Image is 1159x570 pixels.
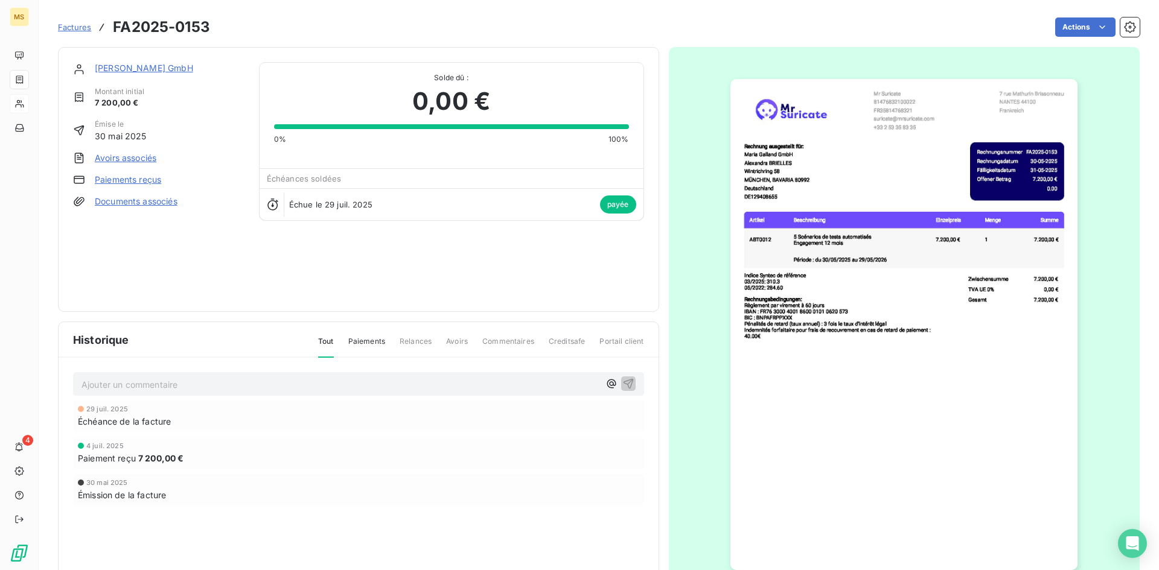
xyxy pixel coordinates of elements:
[58,21,91,33] a: Factures
[10,7,29,27] div: MS
[86,405,128,413] span: 29 juil. 2025
[10,543,29,563] img: Logo LeanPay
[348,336,385,356] span: Paiements
[95,130,147,142] span: 30 mai 2025
[95,63,193,73] a: [PERSON_NAME] GmbH
[289,200,372,209] span: Échue le 29 juil. 2025
[274,72,629,83] span: Solde dû :
[412,83,490,119] span: 0,00 €
[113,16,210,38] h3: FA2025-0153
[58,22,91,32] span: Factures
[1055,17,1116,37] button: Actions
[138,452,184,464] span: 7 200,00 €
[400,336,432,356] span: Relances
[78,452,136,464] span: Paiement reçu
[95,174,161,186] a: Paiements reçus
[78,415,171,428] span: Échéance de la facture
[1118,529,1147,558] div: Open Intercom Messenger
[446,336,468,356] span: Avoirs
[73,332,129,348] span: Historique
[95,119,147,130] span: Émise le
[549,336,586,356] span: Creditsafe
[95,152,156,164] a: Avoirs associés
[318,336,334,358] span: Tout
[22,435,33,446] span: 4
[267,174,342,183] span: Échéances soldées
[95,195,177,207] a: Documents associés
[482,336,534,356] span: Commentaires
[95,86,144,97] span: Montant initial
[78,489,166,501] span: Émission de la facture
[600,195,636,214] span: payée
[274,134,286,145] span: 0%
[86,479,128,486] span: 30 mai 2025
[730,79,1078,570] img: invoice_thumbnail
[95,97,144,109] span: 7 200,00 €
[86,442,124,449] span: 4 juil. 2025
[599,336,643,356] span: Portail client
[608,134,629,145] span: 100%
